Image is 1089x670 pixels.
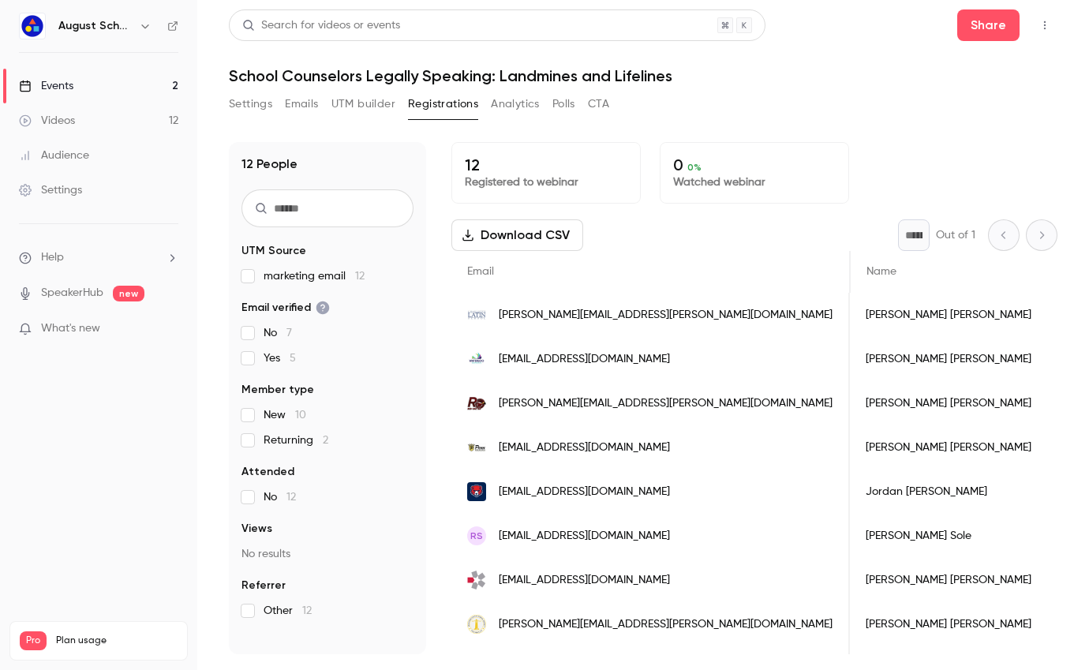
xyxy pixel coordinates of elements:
[286,328,292,339] span: 7
[470,529,483,543] span: RS
[491,92,540,117] button: Analytics
[499,484,670,500] span: [EMAIL_ADDRESS][DOMAIN_NAME]
[850,425,1047,470] div: [PERSON_NAME] [PERSON_NAME]
[850,514,1047,558] div: [PERSON_NAME] Sole
[229,92,272,117] button: Settings
[286,492,296,503] span: 12
[866,266,896,277] span: Name
[499,572,670,589] span: [EMAIL_ADDRESS][DOMAIN_NAME]
[467,571,486,590] img: bacps.net
[241,546,414,562] p: No results
[552,92,575,117] button: Polls
[290,353,296,364] span: 5
[850,381,1047,425] div: [PERSON_NAME] [PERSON_NAME]
[20,631,47,650] span: Pro
[295,410,306,421] span: 10
[19,148,89,163] div: Audience
[467,615,486,634] img: muscogee.k12.ga.us
[56,634,178,647] span: Plan usage
[241,243,306,259] span: UTM Source
[113,286,144,301] span: new
[850,558,1047,602] div: [PERSON_NAME] [PERSON_NAME]
[229,66,1057,85] h1: School Counselors Legally Speaking: Landmines and Lifelines
[499,440,670,456] span: [EMAIL_ADDRESS][DOMAIN_NAME]
[499,395,833,412] span: [PERSON_NAME][EMAIL_ADDRESS][PERSON_NAME][DOMAIN_NAME]
[467,266,494,277] span: Email
[850,470,1047,514] div: Jordan [PERSON_NAME]
[467,350,486,369] img: waterlooschools.org
[467,438,486,457] img: phm.k12.in.us
[323,435,328,446] span: 2
[241,464,294,480] span: Attended
[465,155,627,174] p: 12
[850,602,1047,646] div: [PERSON_NAME] [PERSON_NAME]
[499,528,670,545] span: [EMAIL_ADDRESS][DOMAIN_NAME]
[264,432,328,448] span: Returning
[241,521,272,537] span: Views
[264,407,306,423] span: New
[58,18,133,34] h6: August Schools
[241,578,286,593] span: Referrer
[408,92,478,117] button: Registrations
[957,9,1020,41] button: Share
[499,351,670,368] span: [EMAIL_ADDRESS][DOMAIN_NAME]
[241,382,314,398] span: Member type
[467,394,486,413] img: redoakisd.org
[331,92,395,117] button: UTM builder
[241,300,330,316] span: Email verified
[467,305,486,324] img: charlottelatin.org
[687,162,702,173] span: 0 %
[673,155,836,174] p: 0
[588,92,609,117] button: CTA
[242,17,400,34] div: Search for videos or events
[499,616,833,633] span: [PERSON_NAME][EMAIL_ADDRESS][PERSON_NAME][DOMAIN_NAME]
[19,113,75,129] div: Videos
[264,603,312,619] span: Other
[936,227,975,243] p: Out of 1
[241,243,414,619] section: facet-groups
[41,249,64,266] span: Help
[302,605,312,616] span: 12
[264,268,365,284] span: marketing email
[285,92,318,117] button: Emails
[41,320,100,337] span: What's new
[19,78,73,94] div: Events
[19,249,178,266] li: help-dropdown-opener
[264,489,296,505] span: No
[20,13,45,39] img: August Schools
[850,293,1047,337] div: [PERSON_NAME] [PERSON_NAME]
[241,155,298,174] h1: 12 People
[264,325,292,341] span: No
[355,271,365,282] span: 12
[467,482,486,501] img: hpaspart.org
[19,182,82,198] div: Settings
[465,174,627,190] p: Registered to webinar
[850,337,1047,381] div: [PERSON_NAME] [PERSON_NAME]
[499,307,833,324] span: [PERSON_NAME][EMAIL_ADDRESS][PERSON_NAME][DOMAIN_NAME]
[451,219,583,251] button: Download CSV
[41,285,103,301] a: SpeakerHub
[264,350,296,366] span: Yes
[673,174,836,190] p: Watched webinar
[159,322,178,336] iframe: Noticeable Trigger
